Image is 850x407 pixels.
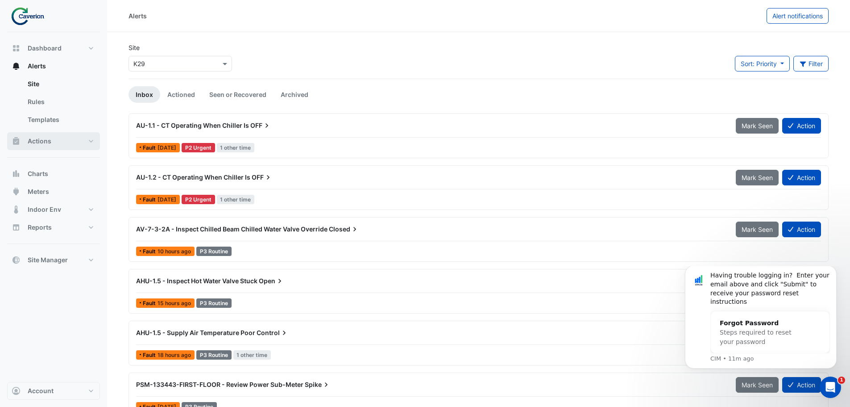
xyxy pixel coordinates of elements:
[7,132,100,150] button: Actions
[11,7,51,25] img: Company Logo
[39,45,140,88] div: Forgot PasswordSteps required to reset your password
[7,165,100,183] button: Charts
[136,381,303,388] span: PSM-133443-FIRST-FLOOR - Review Power Sub-Meter
[742,381,773,389] span: Mark Seen
[7,57,100,75] button: Alerts
[12,62,21,71] app-icon: Alerts
[793,56,829,71] button: Filter
[28,205,61,214] span: Indoor Env
[136,277,257,285] span: AHU-1.5 - Inspect Hot Water Valve Stuck
[202,86,274,103] a: Seen or Recovered
[12,205,21,214] app-icon: Indoor Env
[7,39,100,57] button: Dashboard
[742,226,773,233] span: Mark Seen
[12,256,21,264] app-icon: Site Manager
[182,143,215,152] div: P2 Urgent
[7,218,100,236] button: Reports
[742,174,773,181] span: Mark Seen
[7,183,100,201] button: Meters
[158,300,191,306] span: Tue 30-Sep-2025 17:00 EEST
[217,195,255,204] span: 1 other time
[672,266,850,374] iframe: Intercom notifications message
[28,62,46,71] span: Alerts
[820,377,841,398] iframe: Intercom live chat
[7,201,100,218] button: Indoor Env
[28,223,52,232] span: Reports
[741,60,777,67] span: Sort: Priority
[782,377,821,393] button: Action
[21,93,100,111] a: Rules
[28,137,51,146] span: Actions
[129,11,147,21] div: Alerts
[12,137,21,146] app-icon: Actions
[736,118,779,134] button: Mark Seen
[782,222,821,237] button: Action
[28,169,48,178] span: Charts
[12,169,21,178] app-icon: Charts
[136,173,250,181] span: AU-1.2 - CT Operating When Chiller Is
[329,225,359,234] span: Closed
[7,382,100,400] button: Account
[259,277,284,285] span: Open
[7,75,100,132] div: Alerts
[28,386,54,395] span: Account
[129,43,140,52] label: Site
[250,121,271,130] span: OFF
[158,248,191,255] span: Tue 30-Sep-2025 22:00 EEST
[136,329,255,336] span: AHU-1.5 - Supply Air Temperature Poor
[143,352,158,358] span: Fault
[28,44,62,53] span: Dashboard
[39,5,158,87] div: Message content
[196,298,232,308] div: P3 Routine
[160,86,202,103] a: Actioned
[274,86,315,103] a: Archived
[136,122,249,129] span: AU-1.1 - CT Operating When Chiller Is
[12,44,21,53] app-icon: Dashboard
[782,170,821,185] button: Action
[257,328,289,337] span: Control
[735,56,790,71] button: Sort: Priority
[39,88,158,97] p: Message from CIM, sent 11m ago
[736,377,779,393] button: Mark Seen
[48,63,120,79] span: Steps required to reset your password
[12,223,21,232] app-icon: Reports
[21,75,100,93] a: Site
[736,222,779,237] button: Mark Seen
[233,350,271,360] span: 1 other time
[28,256,68,264] span: Site Manager
[305,380,331,389] span: Spike
[158,352,191,358] span: Tue 30-Sep-2025 14:30 EEST
[782,118,821,134] button: Action
[182,195,215,204] div: P2 Urgent
[129,86,160,103] a: Inbox
[196,350,232,360] div: P3 Routine
[136,225,328,233] span: AV-7-3-2A - Inspect Chilled Beam Chilled Water Valve Override
[158,144,176,151] span: Mon 29-Sep-2025 03:00 EEST
[28,187,49,196] span: Meters
[20,7,34,21] img: Profile image for CIM
[742,122,773,130] span: Mark Seen
[48,52,131,62] div: Forgot Password
[143,197,158,202] span: Fault
[217,143,255,152] span: 1 other time
[21,111,100,129] a: Templates
[772,12,823,20] span: Alert notifications
[196,247,232,256] div: P3 Routine
[736,170,779,185] button: Mark Seen
[143,301,158,306] span: Fault
[252,173,273,182] span: OFF
[7,251,100,269] button: Site Manager
[838,377,845,384] span: 1
[767,8,829,24] button: Alert notifications
[143,249,158,254] span: Fault
[39,5,158,40] div: Having trouble logging in? Enter your email above and click "Submit" to receive your password res...
[12,187,21,196] app-icon: Meters
[143,145,158,151] span: Fault
[158,196,176,203] span: Thu 25-Sep-2025 09:00 EEST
